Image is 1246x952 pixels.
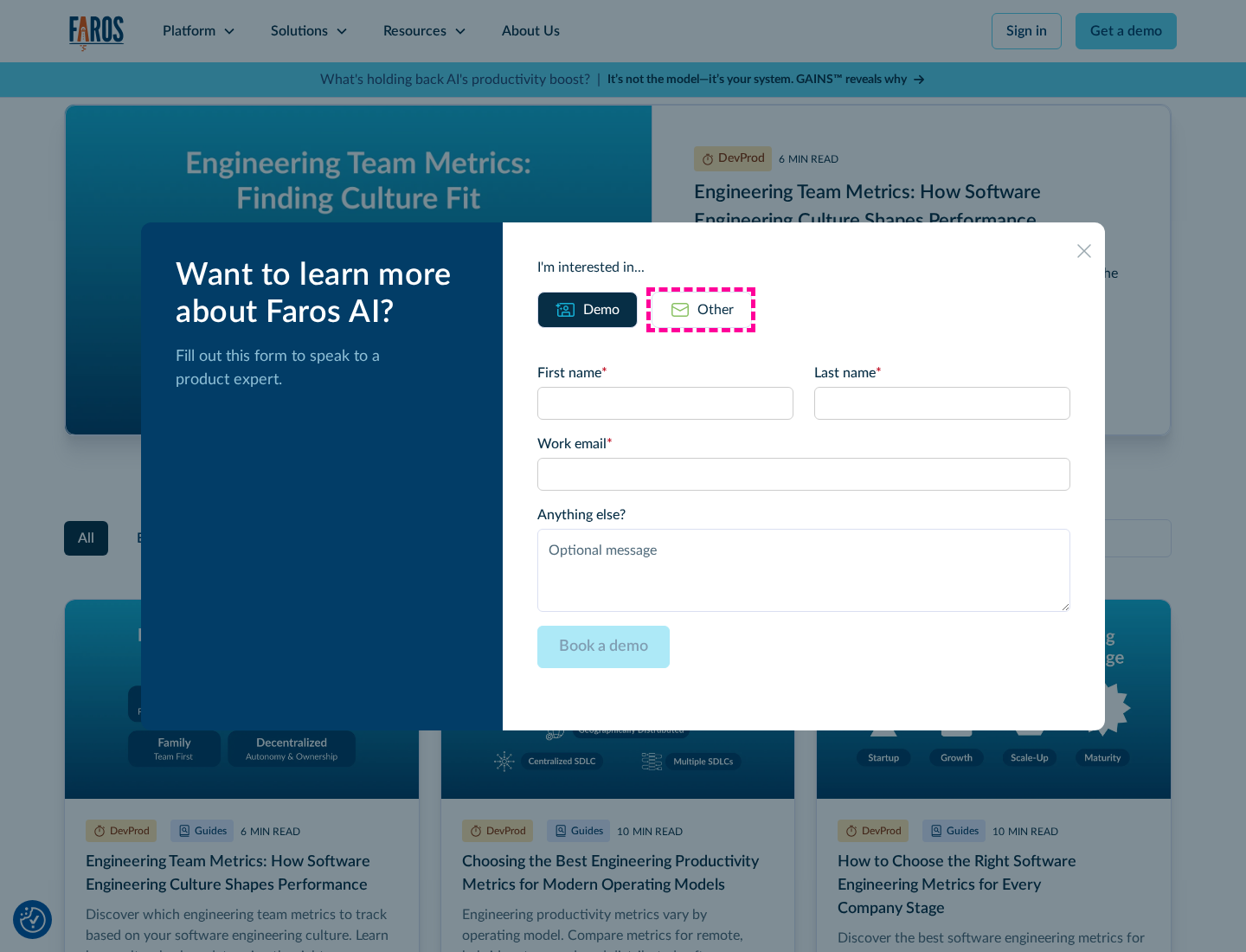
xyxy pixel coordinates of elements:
[583,299,620,320] div: Demo
[537,363,1070,696] form: Email Form
[537,257,1070,278] div: I'm interested in...
[537,363,793,383] label: First name
[176,345,475,392] p: Fill out this form to speak to a product expert.
[814,363,1070,383] label: Last name
[697,299,734,320] div: Other
[537,505,1070,525] label: Anything else?
[537,434,1070,454] label: Work email
[537,626,670,668] input: Book a demo
[176,257,475,331] div: Want to learn more about Faros AI?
